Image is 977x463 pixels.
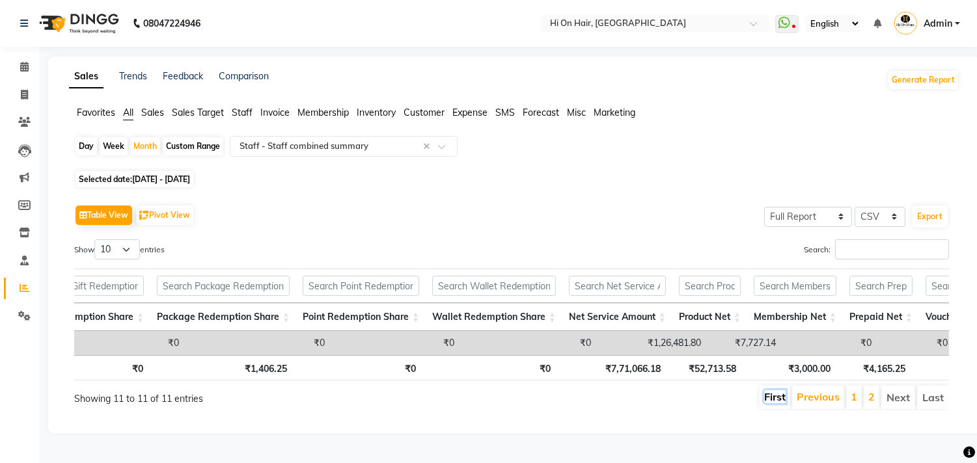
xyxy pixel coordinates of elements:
[62,331,186,355] td: ₹0
[404,107,445,118] span: Customer
[296,303,426,331] th: Point Redemption Share: activate to sort column ascending
[143,5,200,42] b: 08047224946
[452,107,488,118] span: Expense
[163,137,223,155] div: Custom Range
[912,205,948,228] button: Export
[74,239,165,259] label: Show entries
[764,390,786,403] a: First
[303,276,419,296] input: Search Point Redemption Share
[495,107,515,118] span: SMS
[150,303,296,331] th: Package Redemption Share: activate to sort column ascending
[894,12,917,34] img: Admin
[172,107,224,118] span: Sales Target
[432,276,556,296] input: Search Wallet Redemption Share
[743,355,837,380] th: ₹3,000.00
[567,107,586,118] span: Misc
[232,107,253,118] span: Staff
[76,205,132,225] button: Table View
[119,70,147,82] a: Trends
[34,276,144,296] input: Search Gift Redemption Share
[461,331,598,355] td: ₹0
[888,71,958,89] button: Generate Report
[136,205,193,225] button: Pivot View
[708,331,782,355] td: ₹7,727.14
[219,70,269,82] a: Comparison
[426,303,562,331] th: Wallet Redemption Share: activate to sort column ascending
[163,70,203,82] a: Feedback
[594,107,635,118] span: Marketing
[130,137,160,155] div: Month
[74,384,428,406] div: Showing 11 to 11 of 11 entries
[294,355,422,380] th: ₹0
[76,171,193,187] span: Selected date:
[132,174,190,184] span: [DATE] - [DATE]
[123,107,133,118] span: All
[782,331,878,355] td: ₹0
[141,107,164,118] span: Sales
[557,355,667,380] th: ₹7,71,066.18
[924,17,952,31] span: Admin
[679,276,741,296] input: Search Product Net
[851,390,857,403] a: 1
[754,276,836,296] input: Search Membership Net
[297,107,349,118] span: Membership
[69,65,103,88] a: Sales
[804,239,949,259] label: Search:
[94,239,140,259] select: Showentries
[331,331,461,355] td: ₹0
[260,107,290,118] span: Invoice
[667,355,743,380] th: ₹52,713.58
[27,355,150,380] th: ₹0
[357,107,396,118] span: Inventory
[569,276,666,296] input: Search Net Service Amount
[33,5,122,42] img: logo
[100,137,128,155] div: Week
[598,331,708,355] td: ₹1,26,481.80
[849,276,913,296] input: Search Prepaid Net
[422,355,557,380] th: ₹0
[843,303,919,331] th: Prepaid Net: activate to sort column ascending
[157,276,290,296] input: Search Package Redemption Share
[747,303,843,331] th: Membership Net: activate to sort column ascending
[150,355,294,380] th: ₹1,406.25
[523,107,559,118] span: Forecast
[562,303,672,331] th: Net Service Amount: activate to sort column ascending
[672,303,747,331] th: Product Net: activate to sort column ascending
[868,390,875,403] a: 2
[878,331,954,355] td: ₹0
[77,107,115,118] span: Favorites
[27,303,150,331] th: Gift Redemption Share: activate to sort column ascending
[139,211,149,220] img: pivot.png
[186,331,331,355] td: ₹0
[797,390,840,403] a: Previous
[837,355,912,380] th: ₹4,165.25
[76,137,97,155] div: Day
[835,239,949,259] input: Search:
[423,140,434,153] span: Clear all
